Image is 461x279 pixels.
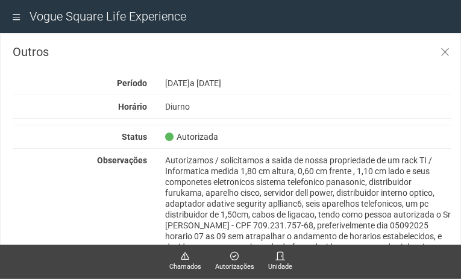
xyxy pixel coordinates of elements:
strong: Observações [97,155,147,165]
a: Autorizações [215,251,254,272]
span: Autorizada [165,131,218,142]
span: Vogue Square Life Experience [30,9,186,24]
span: Chamados [169,262,201,272]
span: Unidade [268,262,292,272]
div: Diurno [156,101,460,112]
strong: Status [122,132,147,142]
span: Autorizações [215,262,254,272]
a: Chamados [169,251,201,272]
strong: Período [117,78,147,88]
div: [DATE] [156,78,460,89]
div: Autorizamos / solicitamos a saida de nossa propriedade de um rack TI / Informatica medida 1,80 cm... [156,155,460,263]
span: a [DATE] [190,78,221,88]
h3: Outros [13,46,451,58]
strong: Horário [118,102,147,111]
a: Unidade [268,251,292,272]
